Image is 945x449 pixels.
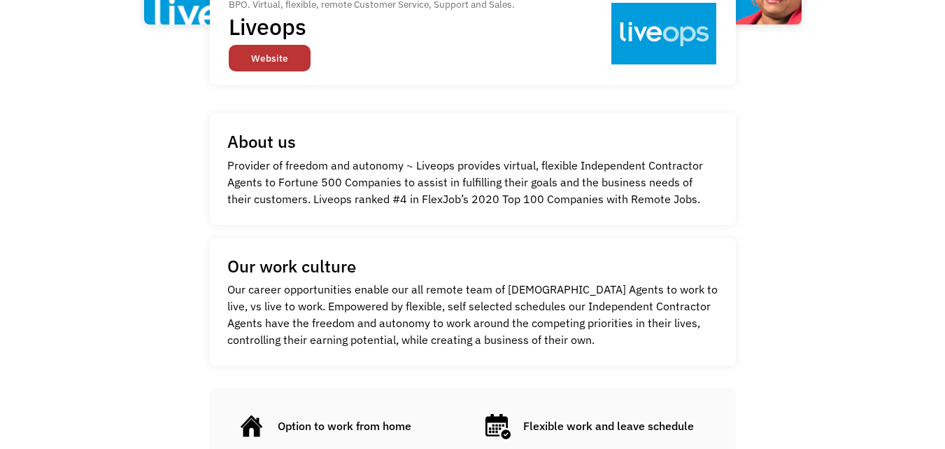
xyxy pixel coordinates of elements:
p: Our career opportunities enable our all remote team of [DEMOGRAPHIC_DATA] Agents to work to live,... [227,281,718,348]
h1: Our work culture [227,256,356,277]
h1: About us [227,131,296,152]
p: Provider of freedom and autonomy ~ Liveops provides virtual, flexible Independent Contractor Agen... [227,157,718,207]
div: Option to work from home [278,417,411,434]
div: Flexible work and leave schedule [523,417,694,434]
a: Website [229,45,311,71]
h1: Liveops [229,13,506,41]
